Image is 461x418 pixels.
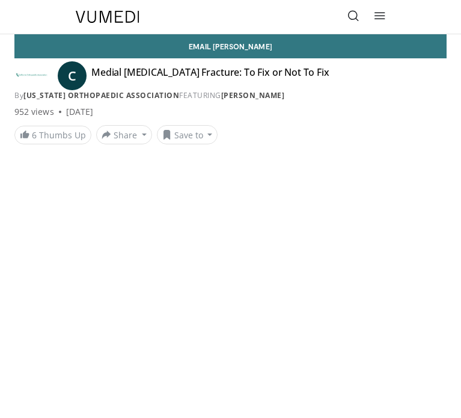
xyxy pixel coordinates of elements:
span: 6 [32,129,37,141]
a: Email [PERSON_NAME] [14,34,447,58]
div: By FEATURING [14,90,447,101]
img: VuMedi Logo [76,11,139,23]
span: 952 views [14,106,54,118]
img: California Orthopaedic Association [14,66,48,85]
button: Share [96,125,152,144]
button: Save to [157,125,218,144]
div: [DATE] [66,106,93,118]
a: [US_STATE] Orthopaedic Association [23,90,179,100]
a: 6 Thumbs Up [14,126,91,144]
h4: Medial [MEDICAL_DATA] Fracture: To Fix or Not To Fix [91,66,329,85]
a: C [58,61,87,90]
a: [PERSON_NAME] [221,90,285,100]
